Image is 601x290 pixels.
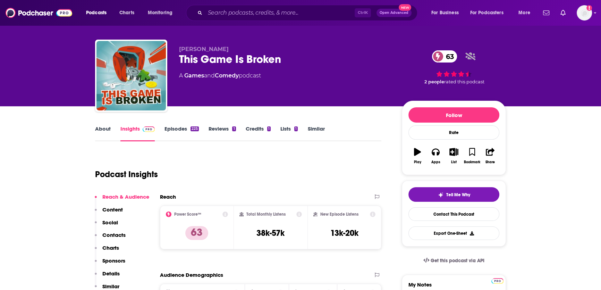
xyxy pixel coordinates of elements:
a: Episodes225 [164,125,199,141]
h2: Reach [160,193,176,200]
span: and [204,72,215,79]
h1: Podcast Insights [95,169,158,180]
a: Contact This Podcast [408,207,499,221]
div: A podcast [179,72,261,80]
button: Follow [408,107,499,123]
a: Similar [307,125,324,141]
p: Details [102,270,120,277]
button: Social [95,219,118,232]
img: This Game Is Broken [96,41,166,110]
img: tell me why sparkle [438,192,443,198]
p: Sponsors [102,257,125,264]
span: Monitoring [148,8,172,18]
svg: Add a profile image [586,5,592,11]
div: Bookmark [464,160,480,164]
span: For Business [431,8,459,18]
div: 1 [232,126,236,131]
span: More [518,8,530,18]
a: Games [184,72,204,79]
a: Get this podcast via API [418,252,490,269]
button: open menu [426,7,467,18]
div: Share [485,160,495,164]
h3: 38k-57k [256,228,285,238]
a: Show notifications dropdown [540,7,552,19]
button: Details [95,270,120,283]
a: Comedy [215,72,239,79]
p: Content [102,206,123,213]
h3: 13k-20k [330,228,358,238]
h2: New Episode Listens [320,212,358,217]
button: Reach & Audience [95,193,149,206]
button: List [445,143,463,168]
button: Content [95,206,123,219]
h2: Audience Demographics [160,272,223,278]
button: open menu [514,7,539,18]
p: 63 [185,226,208,240]
button: open menu [81,7,116,18]
button: tell me why sparkleTell Me Why [408,187,499,202]
p: Charts [102,245,119,251]
div: 1 [267,126,271,131]
button: Bookmark [463,143,481,168]
button: open menu [143,7,181,18]
span: 2 people [424,79,444,84]
button: Share [481,143,499,168]
div: Rate [408,125,499,140]
button: Charts [95,245,119,257]
a: About [95,125,111,141]
span: Tell Me Why [446,192,470,198]
span: Logged in as Pickaxe [577,5,592,20]
a: Reviews1 [209,125,236,141]
p: Reach & Audience [102,193,149,200]
span: New [399,4,411,11]
div: 1 [294,126,298,131]
button: Open AdvancedNew [376,9,412,17]
div: Apps [431,160,440,164]
a: InsightsPodchaser Pro [120,125,155,141]
button: Apps [426,143,445,168]
button: Show profile menu [577,5,592,20]
img: Podchaser Pro [491,278,503,284]
img: User Profile [577,5,592,20]
h2: Total Monthly Listens [246,212,286,217]
div: List [451,160,457,164]
img: Podchaser - Follow, Share and Rate Podcasts [6,6,72,19]
div: Play [414,160,421,164]
button: open menu [466,7,514,18]
div: Search podcasts, credits, & more... [193,5,424,21]
span: Ctrl K [355,8,371,17]
a: Show notifications dropdown [558,7,568,19]
p: Similar [102,283,119,290]
h2: Power Score™ [174,212,201,217]
span: rated this podcast [444,79,484,84]
span: Charts [119,8,134,18]
a: Charts [115,7,138,18]
a: 63 [432,50,457,63]
p: Social [102,219,118,226]
button: Play [408,143,426,168]
input: Search podcasts, credits, & more... [205,7,355,18]
a: Pro website [491,277,503,284]
div: 63 2 peoplerated this podcast [402,46,506,89]
img: Podchaser Pro [143,126,155,132]
button: Contacts [95,232,126,245]
span: Open Advanced [380,11,408,15]
span: Get this podcast via API [431,258,484,264]
span: Podcasts [86,8,107,18]
div: 225 [191,126,199,131]
button: Sponsors [95,257,125,270]
button: Export One-Sheet [408,226,499,240]
span: [PERSON_NAME] [179,46,229,52]
p: Contacts [102,232,126,238]
span: For Podcasters [470,8,503,18]
span: 63 [439,50,457,63]
a: Lists1 [280,125,298,141]
a: Credits1 [246,125,271,141]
